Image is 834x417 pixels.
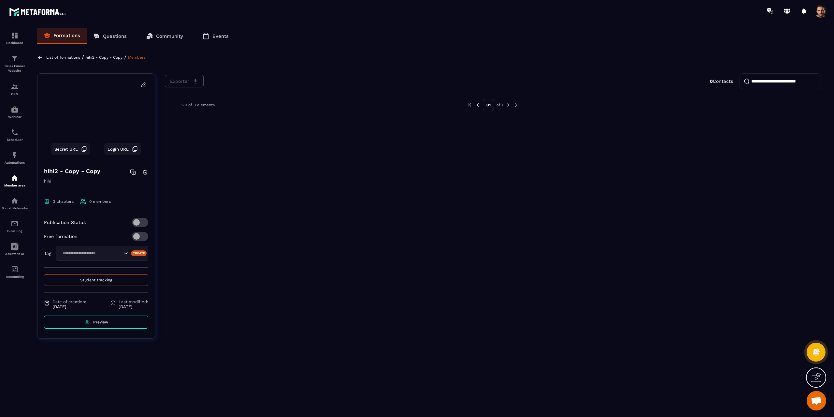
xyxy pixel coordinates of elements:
span: Secret URL [54,147,78,152]
a: Formations [37,28,87,44]
p: Member area [2,184,28,187]
img: next [514,102,520,108]
p: Free formation [44,234,78,239]
span: 0 members [89,199,111,204]
a: accountantaccountantAccounting [2,261,28,283]
img: automations [11,174,19,182]
p: Social Networks [2,206,28,210]
p: 01 [483,99,494,111]
span: Last modified: [119,299,148,304]
a: List of formations [46,55,80,60]
span: 2 chapters [53,199,74,204]
a: social-networksocial-networkSocial Networks [2,192,28,215]
a: hihi2 - Copy - Copy [86,55,122,60]
img: next [506,102,511,108]
div: Open chat [807,391,826,410]
a: Assistant AI [2,238,28,261]
p: Contacts [710,79,733,84]
p: Tag [44,251,51,256]
h4: hihi2 - Copy - Copy [44,167,100,176]
p: [DATE] [119,304,148,309]
p: of 1 [496,102,503,108]
p: Scheduler [2,138,28,141]
div: Create [131,250,147,256]
p: Community [156,33,183,39]
p: Formations [53,33,80,38]
img: formation [11,32,19,39]
img: formation [11,83,19,91]
p: Automations [2,161,28,164]
span: Student tracking [80,278,112,282]
a: formationformationCRM [2,78,28,101]
img: accountant [11,265,19,273]
a: schedulerschedulerScheduler [2,124,28,146]
p: Questions [103,33,127,39]
button: Secret URL [51,143,90,155]
a: Members [128,55,146,60]
img: formation [11,54,19,62]
span: / [82,54,84,60]
img: automations [11,151,19,159]
p: Accounting [2,275,28,278]
button: Login URL [104,143,141,155]
a: emailemailE-mailing [2,215,28,238]
span: / [124,54,126,60]
a: Questions [87,28,133,44]
span: Login URL [108,147,129,152]
p: Assistant AI [2,252,28,256]
a: Community [140,28,190,44]
a: Preview [44,316,148,329]
img: logo [9,6,68,18]
img: automations [11,106,19,113]
img: email [11,220,19,228]
span: Preview [93,320,108,324]
img: prev [467,102,472,108]
a: formationformationDashboard [2,27,28,50]
p: Publication Status [44,220,86,225]
p: CRM [2,92,28,96]
p: Webinar [2,115,28,119]
span: Date of creation: [52,299,86,304]
p: Events [212,33,229,39]
p: Sales Funnel Website [2,64,28,73]
a: automationsautomationsWebinar [2,101,28,124]
p: Dashboard [2,41,28,45]
a: formationformationSales Funnel Website [2,50,28,78]
input: Search for option [60,250,122,257]
img: scheduler [11,128,19,136]
button: Student tracking [44,274,148,286]
a: Events [196,28,235,44]
a: automationsautomationsMember area [2,169,28,192]
a: automationsautomationsAutomations [2,146,28,169]
img: background [42,79,150,160]
img: prev [475,102,481,108]
p: E-mailing [2,229,28,233]
img: social-network [11,197,19,205]
p: 1-0 of 0 elements [181,103,215,107]
p: [DATE] [52,304,86,309]
div: Search for option [56,246,148,261]
p: hihi [44,177,148,192]
strong: 0 [710,79,713,84]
